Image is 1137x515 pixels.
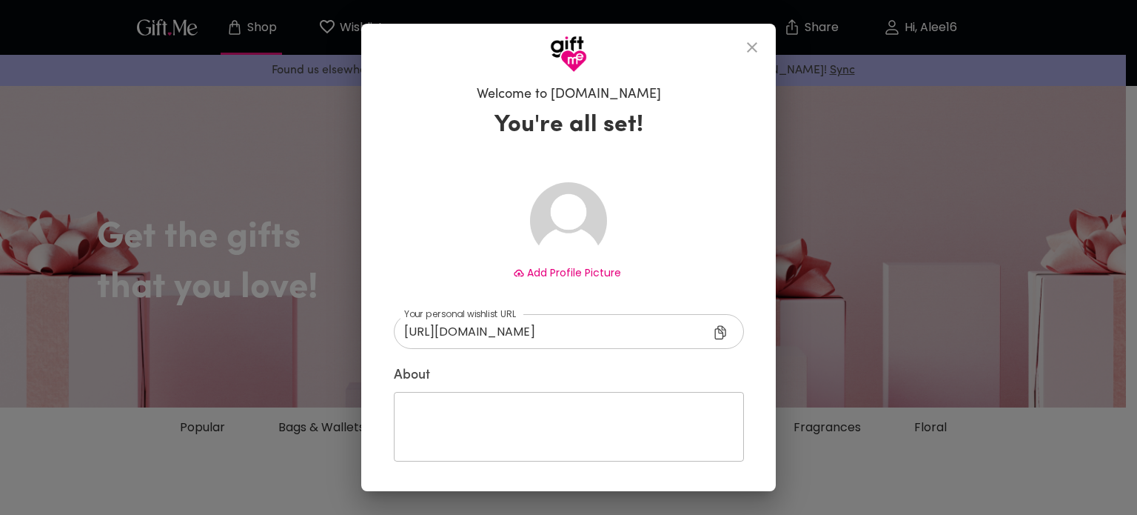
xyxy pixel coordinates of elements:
[494,110,643,140] h3: You're all set!
[527,265,621,280] span: Add Profile Picture
[394,367,744,385] label: About
[477,86,661,104] h6: Welcome to [DOMAIN_NAME]
[734,30,770,65] button: close
[530,182,607,259] img: Avatar
[550,36,587,73] img: GiftMe Logo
